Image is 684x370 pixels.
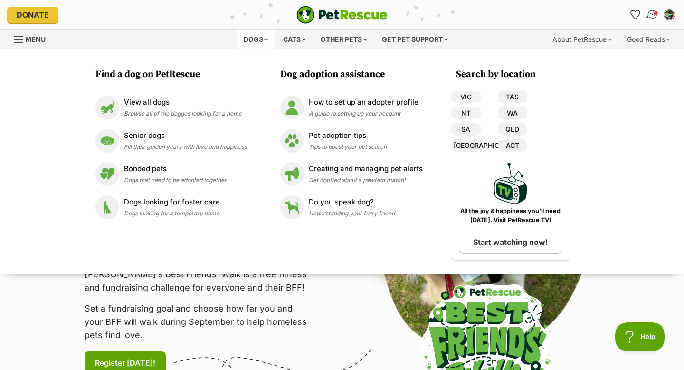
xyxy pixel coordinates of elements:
[498,91,527,103] a: TAS
[309,176,406,184] span: Get notified about a pawfect match!
[498,107,527,119] a: WA
[124,197,220,208] p: Dogs looking for foster care
[95,162,247,186] a: Bonded pets Bonded pets Dogs that need to be adopted together
[7,7,58,23] a: Donate
[546,30,618,49] div: About PetRescue
[451,123,481,136] a: SA
[280,129,304,153] img: Pet adoption tips
[124,176,227,184] span: Dogs that need to be adopted together
[237,30,275,49] div: Dogs
[665,10,674,19] img: Hayley Flynn profile pic
[642,5,662,24] a: Conversations
[451,107,481,119] a: NT
[309,110,400,117] span: A guide to setting up your account
[124,130,247,141] p: Senior dogs
[375,30,455,49] div: Get pet support
[620,30,677,49] div: Good Reads
[95,195,119,219] img: Dogs looking for foster care
[280,195,423,219] a: Do you speak dog? Do you speak dog? Understanding your furry friend
[14,30,52,47] a: Menu
[280,162,304,186] img: Creating and managing pet alerts
[498,139,527,152] a: ACT
[458,207,563,225] p: All the joy & happiness you’ll need [DATE]. Visit PetRescue TV!
[95,162,119,186] img: Bonded pets
[451,139,481,152] a: [GEOGRAPHIC_DATA]
[309,130,387,141] p: Pet adoption tips
[662,7,677,22] button: My account
[124,110,242,117] span: Browse all of the doggos looking for a home
[280,68,427,81] h3: Dog adoption assistance
[498,123,527,136] a: QLD
[95,68,252,81] h3: Find a dog on PetRescue
[314,30,374,49] div: Other pets
[309,210,395,217] span: Understanding your furry friend
[296,6,388,24] a: PetRescue
[296,6,388,24] img: logo-e224e6f780fb5917bec1dbf3a21bbac754714ae5b6737aabdf751b685950b380.svg
[280,195,304,219] img: Do you speak dog?
[95,357,155,369] span: Register [DATE]!
[280,96,304,119] img: How to set up an adopter profile
[494,163,527,204] img: PetRescue TV logo
[25,35,46,43] span: Menu
[451,91,481,103] a: VIC
[459,231,562,253] a: Start watching now!
[124,210,219,217] span: Dogs looking for a temporary home
[309,164,423,175] p: Creating and managing pet alerts
[95,195,247,219] a: Dogs looking for foster care Dogs looking for foster care Dogs looking for a temporary home
[309,97,418,108] p: How to set up an adopter profile
[124,97,242,108] p: View all dogs
[627,7,677,22] ul: Account quick links
[124,143,247,150] span: Fill their golden years with love and happiness
[95,96,119,119] img: View all dogs
[280,96,423,119] a: How to set up an adopter profile How to set up an adopter profile A guide to setting up your account
[309,197,395,208] p: Do you speak dog?
[456,68,570,81] h3: Search by location
[85,268,313,294] p: [PERSON_NAME]’s Best Friends' Walk is a free fitness and fundraising challenge for everyone and t...
[280,162,423,186] a: Creating and managing pet alerts Creating and managing pet alerts Get notified about a pawfect ma...
[85,302,313,342] p: Set a fundraising goal and choose how far you and your BFF will walk during September to help hom...
[95,96,247,119] a: View all dogs View all dogs Browse all of the doggos looking for a home
[627,7,643,22] a: Favourites
[276,30,313,49] div: Cats
[646,9,659,21] img: chat-41dd97257d64d25036548639549fe6c8038ab92f7586957e7f3b1b290dea8141.svg
[124,164,227,175] p: Bonded pets
[95,129,119,153] img: Senior dogs
[280,129,423,153] a: Pet adoption tips Pet adoption tips Tips to boost your pet search
[95,129,247,153] a: Senior dogs Senior dogs Fill their golden years with love and happiness
[615,322,665,351] iframe: Help Scout Beacon - Open
[309,143,387,150] span: Tips to boost your pet search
